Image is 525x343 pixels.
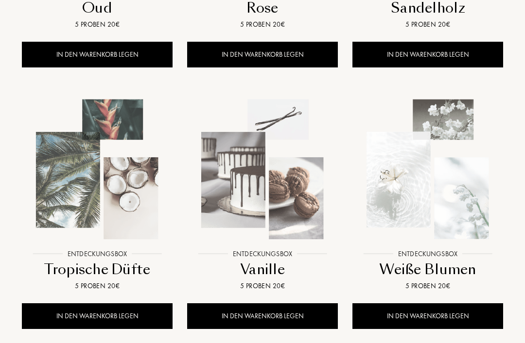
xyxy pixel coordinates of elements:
[188,96,337,244] img: Vanille
[356,20,499,30] div: 5 Proben 20€
[352,42,503,68] div: IN DEN WARENKORB LEGEN
[187,42,338,68] div: IN DEN WARENKORB LEGEN
[26,20,169,30] div: 5 Proben 20€
[352,304,503,329] div: IN DEN WARENKORB LEGEN
[191,281,334,292] div: 5 Proben 20€
[187,304,338,329] div: IN DEN WARENKORB LEGEN
[26,281,169,292] div: 5 Proben 20€
[22,304,173,329] div: IN DEN WARENKORB LEGEN
[353,96,502,244] img: Weiße Blumen
[23,96,172,244] img: Tropische Düfte
[356,281,499,292] div: 5 Proben 20€
[22,42,173,68] div: IN DEN WARENKORB LEGEN
[191,20,334,30] div: 5 Proben 20€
